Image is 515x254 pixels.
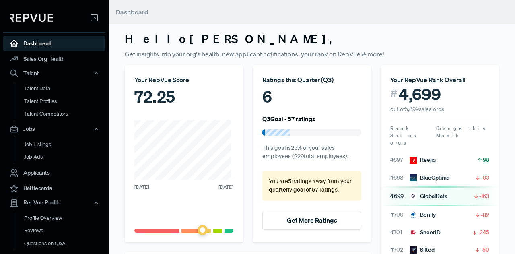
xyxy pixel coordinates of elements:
[125,32,499,46] h3: Hello [PERSON_NAME] ,
[3,51,105,66] a: Sales Org Health
[410,174,417,181] img: BlueOptima
[390,132,418,146] span: Sales orgs
[269,177,355,194] p: You are 51 ratings away from your quarterly goal of 57 ratings .
[3,36,105,51] a: Dashboard
[134,184,149,191] span: [DATE]
[262,85,361,109] div: 6
[410,246,435,254] div: Sifted
[481,173,489,182] span: -83
[390,246,410,254] span: 4702
[410,156,436,164] div: Reejig
[14,212,116,225] a: Profile Overview
[10,14,53,22] img: RepVue
[436,125,487,139] span: Change this Month
[14,95,116,108] a: Talent Profiles
[134,75,233,85] div: Your RepVue Score
[390,173,410,182] span: 4698
[14,224,116,237] a: Reviews
[410,211,436,219] div: Benify
[390,85,398,101] span: #
[3,181,105,196] a: Battlecards
[3,165,105,181] a: Applicants
[390,192,410,200] span: 4699
[14,138,116,151] a: Job Listings
[3,66,105,80] button: Talent
[410,228,441,237] div: SheerID
[262,75,361,85] div: Ratings this Quarter ( Q3 )
[262,144,361,161] p: This goal is 25 % of your sales employees ( 229 total employees).
[262,115,315,122] h6: Q3 Goal - 57 ratings
[410,192,417,200] img: GlobalData
[390,156,410,164] span: 4697
[116,8,148,16] span: Dashboard
[14,237,116,250] a: Questions on Q&A
[483,156,489,164] span: 98
[218,184,233,191] span: [DATE]
[390,211,410,219] span: 4700
[410,192,447,200] div: GlobalData
[410,246,417,254] img: Sifted
[125,49,499,59] p: Get insights into your org's health, new applicant notifications, your rank on RepVue & more!
[480,246,489,254] span: -50
[262,211,361,230] button: Get More Ratings
[478,228,489,236] span: -245
[481,211,489,219] span: -82
[410,157,417,164] img: Reejig
[134,85,233,109] div: 72.25
[14,82,116,95] a: Talent Data
[390,228,410,237] span: 4701
[390,125,410,132] span: Rank
[14,107,116,120] a: Talent Competitors
[399,85,441,104] span: 4,699
[390,105,444,113] span: out of 5,899 sales orgs
[410,211,417,219] img: Benify
[3,122,105,136] button: Jobs
[3,196,105,210] button: RepVue Profile
[479,192,489,200] span: -163
[390,76,466,84] span: Your RepVue Rank Overall
[410,173,449,182] div: BlueOptima
[14,151,116,163] a: Job Ads
[410,229,417,236] img: SheerID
